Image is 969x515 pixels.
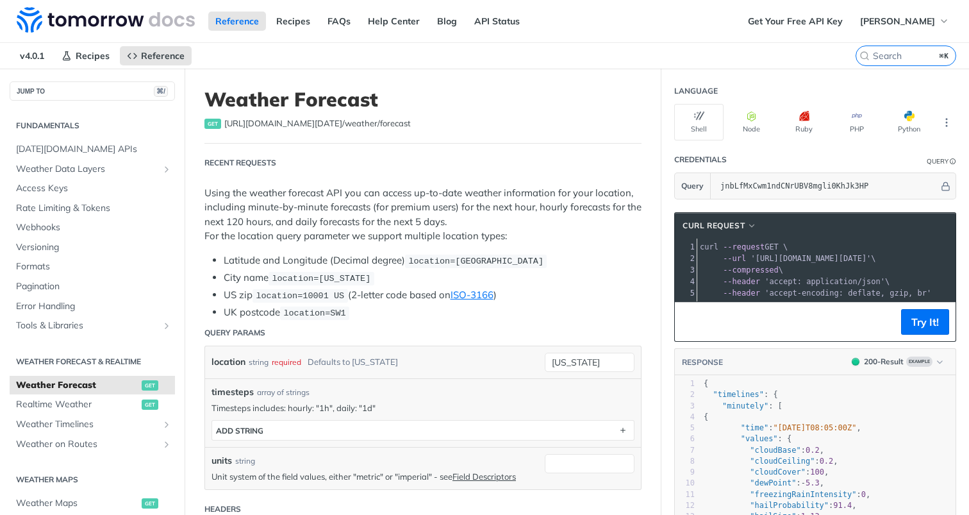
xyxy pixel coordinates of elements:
[16,497,138,510] span: Weather Maps
[320,12,358,31] a: FAQs
[10,120,175,131] h2: Fundamentals
[681,356,724,369] button: RESPONSE
[249,353,269,371] div: string
[675,423,695,434] div: 5
[161,419,172,430] button: Show subpages for Weather Timelines
[16,418,158,431] span: Weather Timelines
[700,242,718,251] span: curl
[208,12,266,31] a: Reference
[845,355,949,368] button: 200200-ResultExample
[10,494,175,513] a: Weather Mapsget
[675,456,695,467] div: 8
[852,358,859,366] span: 200
[675,467,695,478] div: 9
[750,446,800,455] span: "cloudBase"
[927,156,956,166] div: QueryInformation
[16,398,138,411] span: Realtime Weather
[16,319,158,332] span: Tools & Libraries
[750,468,806,477] span: "cloudCover"
[430,12,464,31] a: Blog
[704,379,708,388] span: {
[773,423,856,432] span: "[DATE]T08:05:00Z"
[675,389,695,400] div: 2
[10,179,175,198] a: Access Keys
[13,46,51,65] span: v4.0.1
[936,49,952,62] kbd: ⌘K
[283,308,345,318] span: location=SW1
[272,274,370,283] span: location=[US_STATE]
[161,321,172,331] button: Show subpages for Tools & Libraries
[675,253,697,264] div: 2
[750,478,796,487] span: "dewPoint"
[700,254,876,263] span: \
[224,117,411,130] span: https://api.tomorrow.io/v4/weather/forecast
[741,434,778,443] span: "values"
[675,241,697,253] div: 1
[723,266,779,274] span: --compressed
[765,277,885,286] span: 'accept: application/json'
[17,7,195,33] img: Tomorrow.io Weather API Docs
[681,312,699,332] button: Copy to clipboard
[704,390,778,399] span: : {
[713,390,763,399] span: "timelines"
[272,353,301,371] div: required
[727,104,776,140] button: Node
[675,489,695,500] div: 11
[704,446,824,455] span: : ,
[704,468,829,477] span: : ,
[224,288,642,303] li: US zip (2-letter code based on )
[10,356,175,367] h2: Weather Forecast & realtime
[224,253,642,268] li: Latitude and Longitude (Decimal degree)
[212,421,634,440] button: ADD string
[16,280,172,293] span: Pagination
[10,218,175,237] a: Webhooks
[10,316,175,335] a: Tools & LibrariesShow subpages for Tools & Libraries
[941,117,952,128] svg: More ellipsis
[10,81,175,101] button: JUMP TO⌘/
[204,327,265,339] div: Query Params
[704,412,708,421] span: {
[10,140,175,159] a: [DATE][DOMAIN_NAME] APIs
[723,289,760,298] span: --header
[704,423,861,432] span: : ,
[16,300,172,313] span: Error Handling
[154,86,168,97] span: ⌘/
[674,85,718,97] div: Language
[723,277,760,286] span: --header
[675,401,695,412] div: 3
[120,46,192,65] a: Reference
[723,242,765,251] span: --request
[235,455,255,467] div: string
[211,353,245,371] label: location
[10,395,175,414] a: Realtime Weatherget
[16,163,158,176] span: Weather Data Layers
[860,15,935,27] span: [PERSON_NAME]
[224,271,642,285] li: City name
[10,435,175,454] a: Weather on RoutesShow subpages for Weather on Routes
[700,242,788,251] span: GET \
[704,490,870,499] span: : ,
[683,220,745,232] span: cURL Request
[906,357,932,367] span: Example
[722,401,768,410] span: "minutely"
[16,182,172,195] span: Access Keys
[204,503,241,515] div: Headers
[675,173,711,199] button: Query
[16,241,172,254] span: Versioning
[750,490,856,499] span: "freezingRainIntensity"
[257,387,310,398] div: array of strings
[204,88,642,111] h1: Weather Forecast
[704,457,838,466] span: : ,
[211,402,634,414] p: Timesteps includes: hourly: "1h", daily: "1d"
[675,287,697,299] div: 5
[204,157,276,169] div: Recent Requests
[937,113,956,132] button: More Languages
[864,356,904,367] div: 200 - Result
[675,478,695,489] div: 10
[832,104,881,140] button: PHP
[704,401,783,410] span: : [
[884,104,934,140] button: Python
[216,426,263,435] div: ADD string
[801,478,806,487] span: -
[704,478,824,487] span: : ,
